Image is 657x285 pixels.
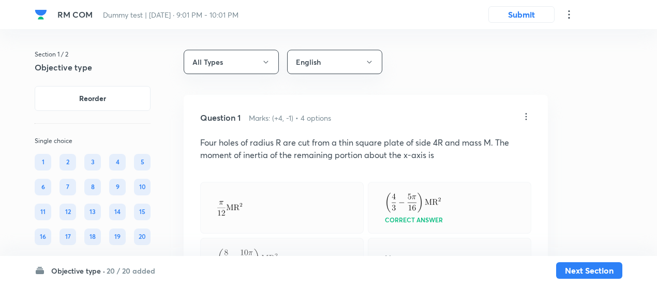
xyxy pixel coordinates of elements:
div: 7 [59,179,76,195]
span: RM COM [57,9,93,20]
button: English [287,50,382,74]
p: Single choice [35,136,151,146]
div: 8 [84,179,101,195]
div: 18 [84,229,101,245]
div: 11 [35,204,51,220]
img: \left(\frac{4}{3}-\frac{5 \pi}{16}\right) \mathrm{MR}^{2} [385,193,441,212]
button: All Types [184,50,279,74]
img: \frac{\pi}{12} \mathrm{MR}^{2} [217,201,242,216]
div: 6 [35,179,51,195]
h5: Question 1 [200,111,241,124]
p: Correct answer [385,217,443,223]
p: Section 1 / 2 [35,50,151,59]
h6: Objective type · [51,265,105,276]
div: 12 [59,204,76,220]
div: 10 [134,179,151,195]
p: Four holes of radius R are cut from a thin square plate of side 4R and mass M. The moment of iner... [200,136,531,161]
div: 17 [59,229,76,245]
div: 3 [84,154,101,170]
div: 4 [109,154,126,170]
h6: 20 / 20 added [107,265,155,276]
img: Company Logo [35,8,47,21]
div: 15 [134,204,151,220]
img: \left(\frac{8}{3}-\frac{10 \pi}{16}\right) \mathrm{MR}^{2} [217,249,277,268]
button: Next Section [556,262,622,279]
div: 9 [109,179,126,195]
div: 14 [109,204,126,220]
div: 19 [109,229,126,245]
a: Company Logo [35,8,49,21]
span: Dummy test | [DATE] · 9:01 PM - 10:01 PM [103,10,238,20]
div: 16 [35,229,51,245]
h6: Marks: (+4, -1) • 4 options [249,112,331,123]
h5: Objective type [35,61,151,74]
div: 13 [84,204,101,220]
button: Reorder [35,86,151,111]
div: 2 [59,154,76,170]
div: 1 [35,154,51,170]
p: None [385,252,405,265]
div: 5 [134,154,151,170]
button: Submit [488,6,555,23]
div: 20 [134,229,151,245]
